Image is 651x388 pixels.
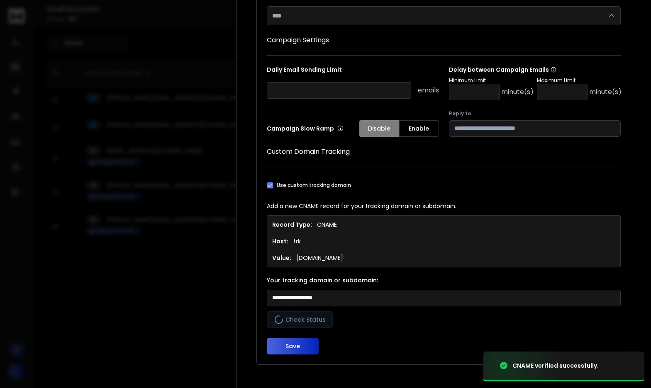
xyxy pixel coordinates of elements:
label: Use custom tracking domain [277,182,351,189]
p: [DOMAIN_NAME] [296,254,343,262]
p: trk [293,237,301,245]
p: minute(s) [501,87,534,97]
p: CNAME [317,221,337,229]
h1: Record Type: [272,221,312,229]
p: emails [418,85,439,95]
h1: Custom Domain Tracking [267,147,621,157]
button: Enable [399,120,439,137]
p: Minimum Limit [449,77,534,84]
button: Save [267,338,319,354]
label: Reply to [449,110,621,117]
p: Delay between Campaign Emails [449,65,622,74]
div: CNAME verified successfully. [512,361,599,370]
p: Add a new CNAME record for your tracking domain or subdomain. [267,202,621,210]
button: Disable [359,120,399,137]
p: Daily Email Sending Limit [267,65,439,77]
label: Your tracking domain or subdomain: [267,277,621,283]
h1: Value: [272,254,291,262]
h1: Campaign Settings [267,35,621,45]
p: Campaign Slow Ramp [267,124,344,133]
p: minute(s) [589,87,622,97]
h1: Host: [272,237,288,245]
p: Maximum Limit [537,77,622,84]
